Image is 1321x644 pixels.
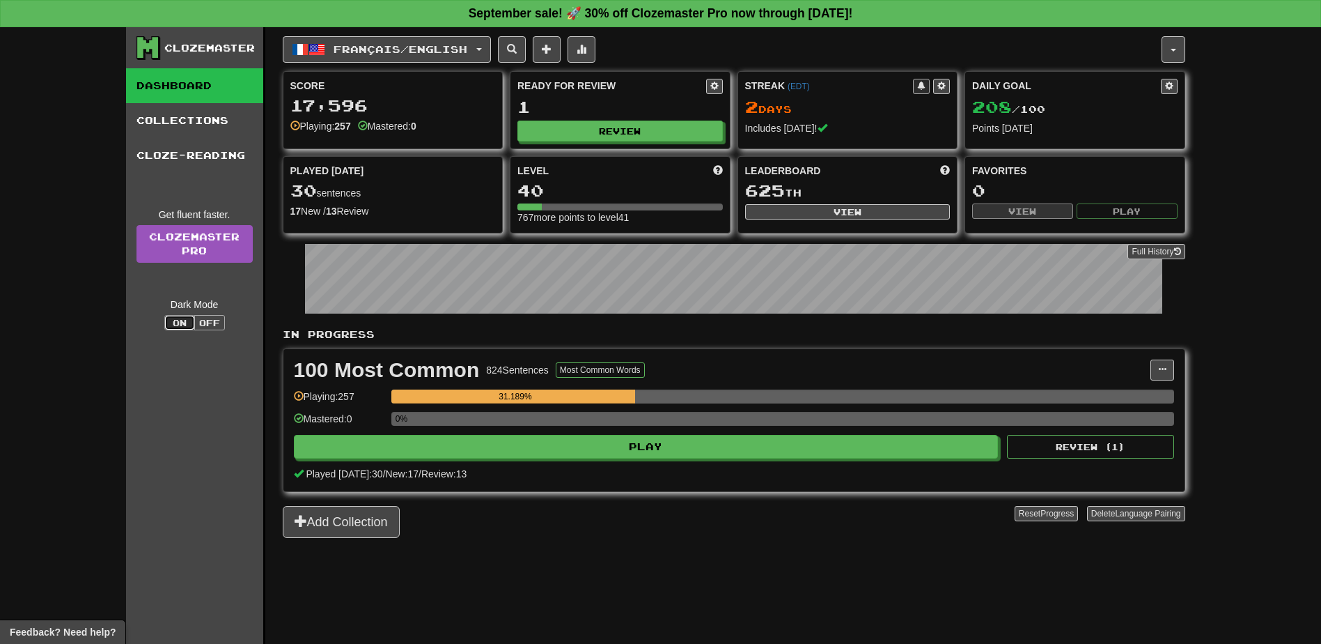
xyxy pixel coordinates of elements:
a: Dashboard [126,68,263,103]
div: Get fluent faster. [136,208,253,222]
button: Add Collection [283,506,400,538]
div: sentences [290,182,496,200]
button: More stats [568,36,595,63]
div: Score [290,79,496,93]
button: Off [194,315,225,330]
button: Français/English [283,36,491,63]
div: 0 [972,182,1178,199]
strong: 0 [411,121,416,132]
button: Review [517,121,723,141]
div: New / Review [290,204,496,218]
button: Play [1077,204,1178,219]
span: / [419,468,421,480]
span: Score more points to level up [713,164,723,178]
span: Progress [1040,509,1074,519]
span: 30 [290,181,317,200]
span: New: 17 [386,468,419,480]
div: Daily Goal [972,79,1161,94]
span: Open feedback widget [10,625,116,639]
div: Ready for Review [517,79,706,93]
a: Collections [126,103,263,138]
span: / [383,468,386,480]
div: 100 Most Common [294,360,480,381]
div: Favorites [972,164,1178,178]
a: ClozemasterPro [136,225,253,263]
button: Review (1) [1007,435,1174,459]
div: 31.189% [396,390,635,404]
button: Most Common Words [556,362,645,378]
div: Clozemaster [164,41,255,55]
div: Playing: 257 [294,390,384,413]
a: Cloze-Reading [126,138,263,173]
button: ResetProgress [1015,506,1078,521]
div: 824 Sentences [486,363,549,377]
span: Review: 13 [421,468,467,480]
div: th [745,182,951,200]
div: Mastered: 0 [294,412,384,435]
button: Full History [1127,244,1185,259]
span: Played [DATE] [290,164,364,178]
button: On [164,315,195,330]
span: 2 [745,97,758,116]
span: 625 [745,181,785,200]
span: Français / English [334,43,467,55]
button: Search sentences [498,36,526,63]
button: View [972,204,1073,219]
div: 40 [517,182,723,199]
button: View [745,204,951,220]
div: Includes [DATE]! [745,121,951,135]
strong: September sale! 🚀 30% off Clozemaster Pro now through [DATE]! [469,6,853,20]
strong: 257 [334,121,350,132]
div: Day s [745,98,951,116]
strong: 17 [290,206,302,217]
p: In Progress [283,328,1185,342]
a: (EDT) [788,82,810,91]
div: 767 more points to level 41 [517,210,723,224]
span: Level [517,164,549,178]
span: / 100 [972,103,1045,115]
div: Points [DATE] [972,121,1178,135]
button: DeleteLanguage Pairing [1087,506,1185,521]
strong: 13 [326,206,337,217]
div: Playing: [290,119,351,133]
span: Leaderboard [745,164,821,178]
div: Dark Mode [136,298,253,312]
button: Play [294,435,999,459]
div: Mastered: [358,119,416,133]
span: Language Pairing [1115,509,1180,519]
div: Streak [745,79,914,93]
span: Played [DATE]: 30 [306,468,382,480]
span: This week in points, UTC [940,164,950,178]
span: 208 [972,97,1012,116]
button: Add sentence to collection [533,36,561,63]
div: 17,596 [290,97,496,114]
div: 1 [517,98,723,116]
